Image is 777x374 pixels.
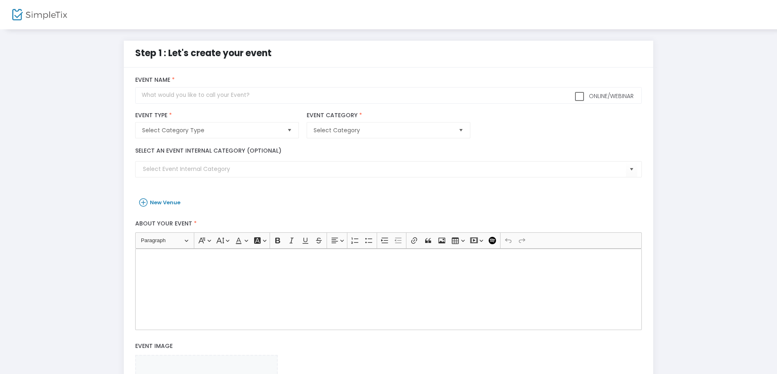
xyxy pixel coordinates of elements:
[314,126,452,134] span: Select Category
[307,122,470,138] kendo-dropdownlist: NO DATA FOUND
[135,232,641,249] div: Editor toolbar
[626,161,637,178] button: Select
[135,342,173,350] span: Event Image
[135,112,299,119] label: Event Type
[135,122,299,138] kendo-dropdownlist: NO DATA FOUND
[135,147,281,155] label: Select an event internal category (optional)
[455,122,467,138] button: Select
[587,92,634,100] span: Online/Webinar
[135,77,641,84] label: Event Name
[135,249,641,330] div: Rich Text Editor, main
[135,87,641,104] input: What would you like to call your Event?
[142,126,280,134] span: Select Category Type
[143,165,626,173] input: NO DATA FOUND
[137,234,192,247] button: Paragraph
[284,122,295,138] button: Select
[150,199,180,206] b: New Venue
[141,236,183,245] span: Paragraph
[135,47,272,59] span: Step 1 : Let's create your event
[307,112,470,119] label: Event Category
[132,216,646,232] label: About your event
